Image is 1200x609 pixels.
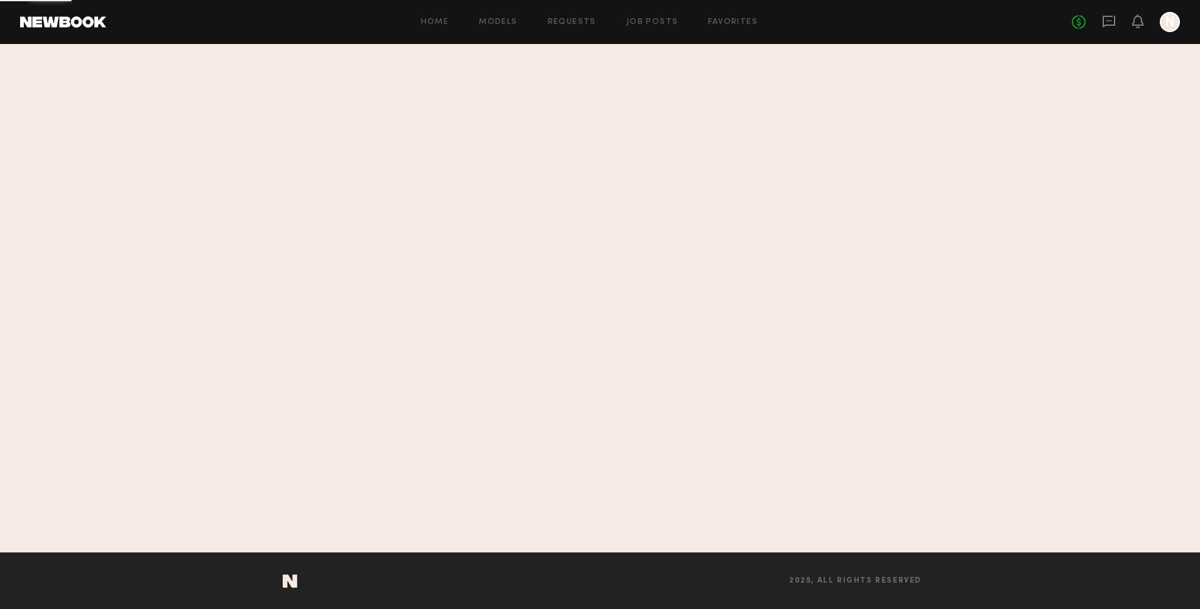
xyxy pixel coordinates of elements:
[548,18,596,26] a: Requests
[479,18,517,26] a: Models
[626,18,679,26] a: Job Posts
[421,18,449,26] a: Home
[789,577,922,585] span: 2025, all rights reserved
[1160,12,1180,32] a: N
[708,18,758,26] a: Favorites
